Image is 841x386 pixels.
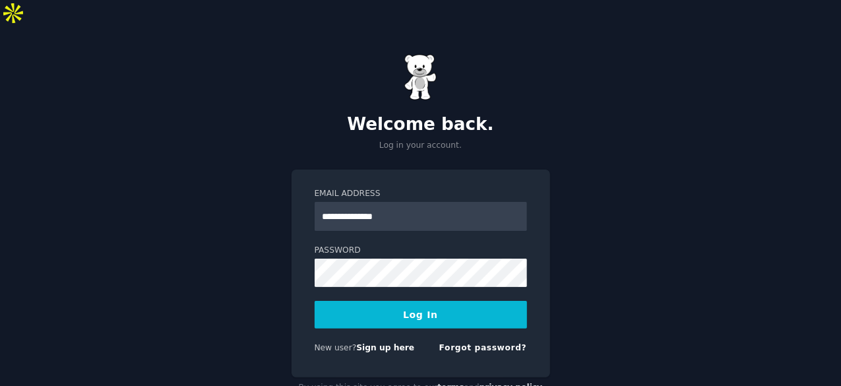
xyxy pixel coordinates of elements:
[315,343,357,352] span: New user?
[292,114,550,135] h2: Welcome back.
[356,343,414,352] a: Sign up here
[292,140,550,152] p: Log in your account.
[315,301,527,329] button: Log In
[404,54,437,100] img: Gummy Bear
[439,343,527,352] a: Forgot password?
[315,188,527,200] label: Email Address
[315,245,527,257] label: Password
